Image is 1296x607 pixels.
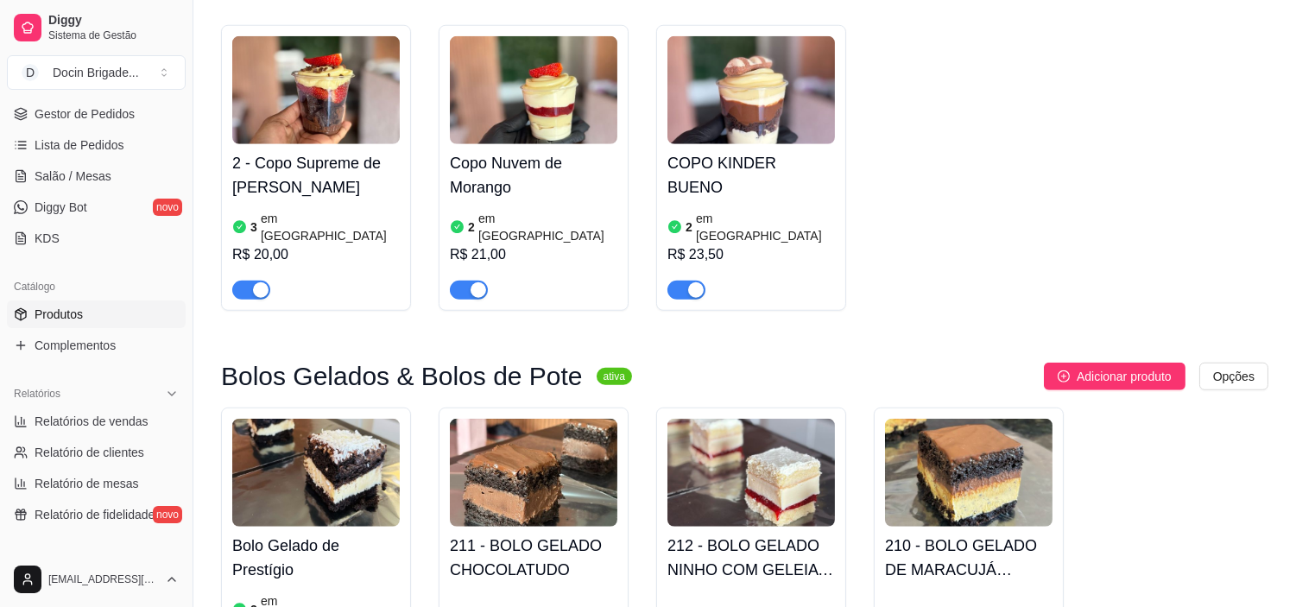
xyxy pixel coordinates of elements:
a: Produtos [7,300,186,328]
span: Salão / Mesas [35,168,111,185]
h4: 210 - BOLO GELADO DE MARACUJÁ TRUFADO [885,534,1053,582]
span: Produtos [35,306,83,323]
h4: Bolo Gelado de Prestígio [232,534,400,582]
span: KDS [35,230,60,247]
a: Gestor de Pedidos [7,100,186,128]
h4: Copo Nuvem de Morango [450,151,617,199]
a: Lista de Pedidos [7,131,186,159]
a: Diggy Botnovo [7,193,186,221]
a: Relatório de fidelidadenovo [7,501,186,528]
article: 3 [250,218,257,236]
article: 2 [468,218,475,236]
span: Opções [1213,367,1255,386]
span: Adicionar produto [1077,367,1172,386]
article: em [GEOGRAPHIC_DATA] [261,210,400,244]
article: em [GEOGRAPHIC_DATA] [696,210,835,244]
a: Salão / Mesas [7,162,186,190]
a: Relatório de mesas [7,470,186,497]
span: D [22,64,39,81]
a: KDS [7,224,186,252]
span: Gestor de Pedidos [35,105,135,123]
a: DiggySistema de Gestão [7,7,186,48]
span: Relatório de mesas [35,475,139,492]
a: Relatórios de vendas [7,408,186,435]
sup: ativa [597,368,632,385]
span: Diggy Bot [35,199,87,216]
span: Relatórios de vendas [35,413,149,430]
img: product-image [450,36,617,144]
article: em [GEOGRAPHIC_DATA] [478,210,617,244]
span: plus-circle [1058,370,1070,383]
span: Diggy [48,13,179,28]
div: Catálogo [7,273,186,300]
button: Opções [1199,363,1268,390]
span: Complementos [35,337,116,354]
span: Sistema de Gestão [48,28,179,42]
img: product-image [232,419,400,527]
img: product-image [232,36,400,144]
div: Docin Brigade ... [53,64,139,81]
article: 2 [686,218,692,236]
div: R$ 21,00 [450,244,617,265]
img: product-image [885,419,1053,527]
img: product-image [667,419,835,527]
button: Adicionar produto [1044,363,1185,390]
button: Select a team [7,55,186,90]
h4: 212 - BOLO GELADO NINHO COM GELEIA DE MORANGO [667,534,835,582]
a: Complementos [7,332,186,359]
h4: 211 - BOLO GELADO CHOCOLATUDO [450,534,617,582]
h4: 2 - Copo Supreme de [PERSON_NAME] [232,151,400,199]
div: R$ 20,00 [232,244,400,265]
img: product-image [667,36,835,144]
a: Relatório de clientes [7,439,186,466]
h3: Bolos Gelados & Bolos de Pote [221,366,583,387]
h4: COPO KINDER BUENO [667,151,835,199]
div: Gerenciar [7,549,186,577]
span: Relatório de fidelidade [35,506,155,523]
img: product-image [450,419,617,527]
button: [EMAIL_ADDRESS][DOMAIN_NAME] [7,559,186,600]
span: Relatórios [14,387,60,401]
div: R$ 23,50 [667,244,835,265]
span: Lista de Pedidos [35,136,124,154]
span: Relatório de clientes [35,444,144,461]
span: [EMAIL_ADDRESS][DOMAIN_NAME] [48,572,158,586]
